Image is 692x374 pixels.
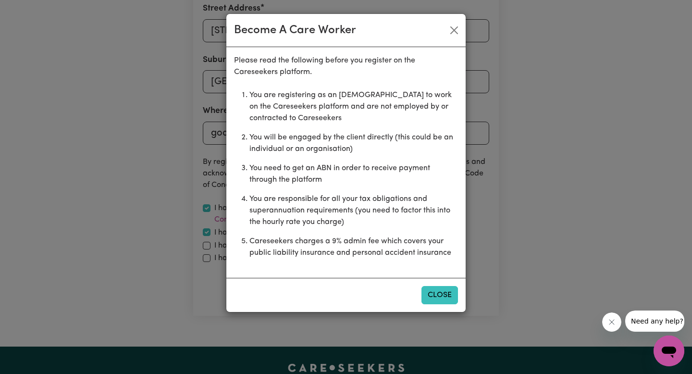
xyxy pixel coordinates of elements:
button: Close [421,286,458,304]
li: You are registering as an [DEMOGRAPHIC_DATA] to work on the Careseekers platform and are not empl... [249,86,458,128]
li: You need to get an ABN in order to receive payment through the platform [249,159,458,189]
div: Become A Care Worker [234,22,356,39]
li: Careseekers charges a 9% admin fee which covers your public liability insurance and personal acci... [249,232,458,262]
li: You are responsible for all your tax obligations and superannuation requirements (you need to fac... [249,189,458,232]
iframe: 关闭消息 [602,312,621,332]
iframe: 来自公司的消息 [625,311,684,332]
iframe: 启动消息传送窗口的按钮 [654,336,684,366]
li: You will be engaged by the client directly (this could be an individual or an organisation) [249,128,458,159]
p: Please read the following before you register on the Careseekers platform. [234,55,458,78]
button: Close [446,23,462,38]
